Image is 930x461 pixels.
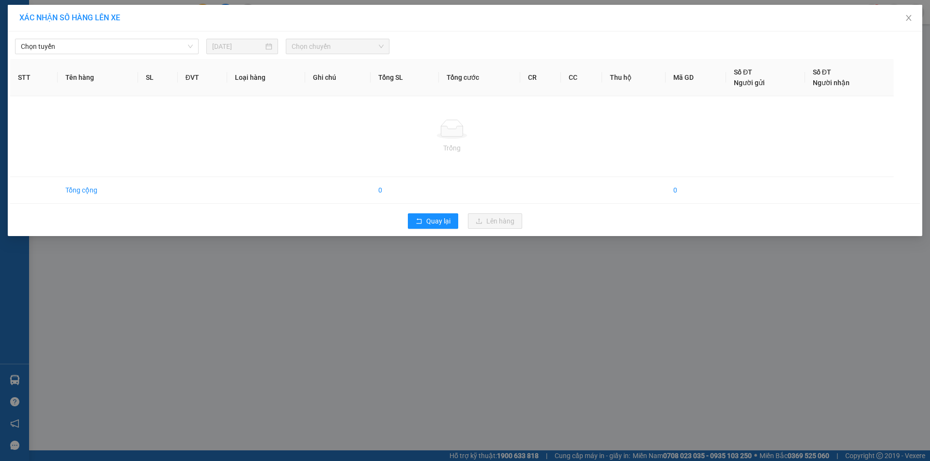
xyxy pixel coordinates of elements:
td: 0 [666,177,726,204]
th: Tổng SL [371,59,439,96]
th: STT [10,59,58,96]
th: Tổng cước [439,59,520,96]
button: rollbackQuay lại [408,213,458,229]
span: Người gửi [734,79,765,87]
span: close [905,14,913,22]
th: Loại hàng [227,59,305,96]
span: Chọn tuyến [21,39,193,54]
th: Tên hàng [58,59,138,96]
th: Ghi chú [305,59,371,96]
th: CC [561,59,602,96]
th: Thu hộ [602,59,665,96]
td: Tổng cộng [58,177,138,204]
input: 14/08/2025 [212,41,263,52]
th: Mã GD [666,59,726,96]
span: Số ĐT [734,68,752,76]
button: uploadLên hàng [468,213,522,229]
th: SL [138,59,177,96]
span: rollback [416,218,422,225]
button: Close [895,5,922,32]
span: Số ĐT [813,68,831,76]
th: ĐVT [178,59,227,96]
span: Quay lại [426,216,450,226]
span: XÁC NHẬN SỐ HÀNG LÊN XE [19,13,120,22]
span: Chọn chuyến [292,39,384,54]
td: 0 [371,177,439,204]
th: CR [520,59,561,96]
div: Trống [18,143,886,153]
span: Người nhận [813,79,850,87]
